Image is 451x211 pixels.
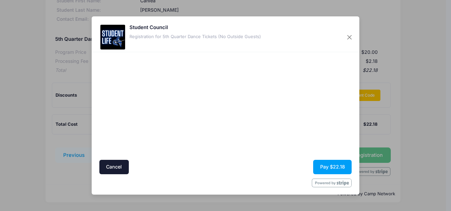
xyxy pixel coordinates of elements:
[313,160,352,174] button: Pay $22.18
[129,33,261,40] div: Registration for 5th Quarter Dance Tickets (No Outside Guests)
[98,54,224,130] iframe: Secure address input frame
[228,54,353,158] iframe: Secure payment input frame
[344,31,356,43] button: Close
[99,160,129,174] button: Cancel
[129,24,261,31] h5: Student Council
